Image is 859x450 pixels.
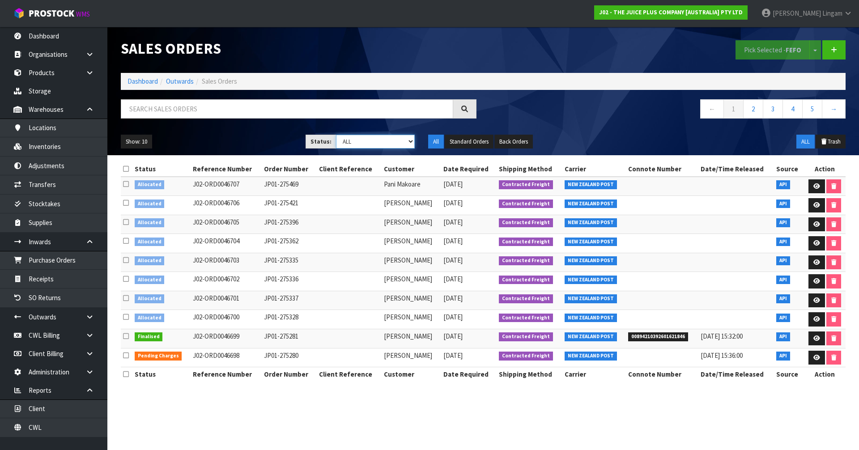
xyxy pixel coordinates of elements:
span: Contracted Freight [499,276,553,284]
span: [DATE] [443,180,463,188]
span: Contracted Freight [499,256,553,265]
span: NEW ZEALAND POST [565,314,617,323]
span: Finalised [135,332,163,341]
a: 3 [763,99,783,119]
span: [DATE] [443,275,463,283]
td: JP01-275281 [262,329,317,348]
td: J02-ORD0046701 [191,291,262,310]
img: cube-alt.png [13,8,25,19]
td: J02-ORD0046704 [191,234,262,253]
span: [DATE] [443,313,463,321]
span: [DATE] [443,218,463,226]
th: Status [132,162,191,176]
td: JP01-275362 [262,234,317,253]
td: [PERSON_NAME] [382,348,441,367]
td: [PERSON_NAME] [382,253,441,272]
button: ALL [796,135,815,149]
span: [DATE] [443,294,463,302]
td: [PERSON_NAME] [382,234,441,253]
td: JP01-275469 [262,177,317,196]
span: API [776,218,790,227]
th: Client Reference [317,367,382,382]
button: Standard Orders [445,135,493,149]
span: API [776,314,790,323]
th: Date/Time Released [698,367,774,382]
span: Contracted Freight [499,200,553,208]
span: Contracted Freight [499,352,553,361]
h1: Sales Orders [121,40,476,57]
td: J02-ORD0046699 [191,329,262,348]
th: Carrier [562,367,626,382]
th: Action [804,162,846,176]
button: Show: 10 [121,135,152,149]
a: Outwards [166,77,194,85]
th: Date/Time Released [698,162,774,176]
a: 4 [782,99,803,119]
span: API [776,180,790,189]
span: NEW ZEALAND POST [565,238,617,246]
span: [DATE] 15:32:00 [701,332,743,340]
a: → [822,99,846,119]
span: [DATE] [443,256,463,264]
span: NEW ZEALAND POST [565,180,617,189]
span: NEW ZEALAND POST [565,218,617,227]
small: WMS [76,10,90,18]
th: Source [774,367,804,382]
a: Dashboard [128,77,158,85]
span: Contracted Freight [499,332,553,341]
span: [DATE] [443,351,463,360]
th: Connote Number [626,367,698,382]
span: API [776,332,790,341]
th: Date Required [441,367,497,382]
a: 5 [802,99,822,119]
th: Order Number [262,367,317,382]
td: JP01-275396 [262,215,317,234]
a: ← [700,99,724,119]
span: NEW ZEALAND POST [565,276,617,284]
span: Contracted Freight [499,180,553,189]
td: J02-ORD0046702 [191,272,262,291]
th: Customer [382,162,441,176]
a: 2 [743,99,763,119]
span: [DATE] [443,237,463,245]
td: [PERSON_NAME] [382,291,441,310]
td: J02-ORD0046707 [191,177,262,196]
td: [PERSON_NAME] [382,215,441,234]
span: [DATE] [443,332,463,340]
th: Connote Number [626,162,698,176]
th: Reference Number [191,367,262,382]
span: API [776,294,790,303]
span: Contracted Freight [499,218,553,227]
th: Shipping Method [497,367,562,382]
th: Source [774,162,804,176]
span: Allocated [135,256,165,265]
span: [DATE] 15:36:00 [701,351,743,360]
th: Customer [382,367,441,382]
span: Allocated [135,314,165,323]
td: JP01-275335 [262,253,317,272]
span: Contracted Freight [499,238,553,246]
span: API [776,352,790,361]
td: JP01-275337 [262,291,317,310]
td: J02-ORD0046703 [191,253,262,272]
span: API [776,200,790,208]
a: J02 - THE JUICE PLUS COMPANY [AUSTRALIA] PTY LTD [594,5,748,20]
span: Lingam [822,9,842,17]
th: Status [132,367,191,382]
nav: Page navigation [490,99,846,121]
span: NEW ZEALAND POST [565,294,617,303]
td: Pani Makoare [382,177,441,196]
td: J02-ORD0046706 [191,196,262,215]
span: ProStock [29,8,74,19]
button: Trash [816,135,846,149]
strong: FEFO [786,46,801,54]
span: [DATE] [443,199,463,207]
button: Back Orders [494,135,533,149]
th: Action [804,367,846,382]
td: [PERSON_NAME] [382,272,441,291]
td: JP01-275421 [262,196,317,215]
span: Contracted Freight [499,294,553,303]
span: NEW ZEALAND POST [565,352,617,361]
span: Allocated [135,218,165,227]
span: API [776,238,790,246]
